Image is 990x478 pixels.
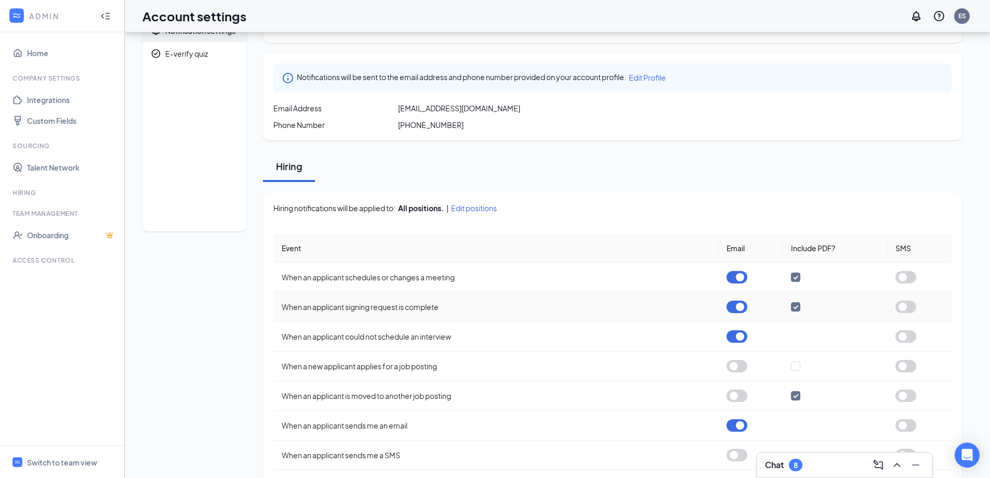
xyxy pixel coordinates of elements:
span: Phone Number [273,120,325,130]
div: Switch to team view [27,457,97,468]
td: When an applicant signing request is complete [273,292,718,322]
span: Edit Profile [629,73,666,82]
a: OnboardingCrown [27,225,116,246]
button: ComposeMessage [870,457,887,473]
svg: CheckmarkCircle [151,48,161,59]
a: Home [27,43,116,63]
svg: ChevronUp [891,459,903,471]
svg: Minimize [909,459,922,471]
svg: QuestionInfo [933,10,945,22]
svg: Collapse [100,11,111,21]
th: Email [718,234,783,263]
td: When an applicant schedules or changes a meeting [273,263,718,292]
div: Open Intercom Messenger [955,443,980,468]
span: [EMAIL_ADDRESS][DOMAIN_NAME] [398,103,520,113]
td: When an applicant sends me a SMS [273,441,718,470]
td: When an applicant sends me an email [273,411,718,441]
td: When an applicant could not schedule an interview [273,322,718,352]
svg: ComposeMessage [872,459,885,471]
svg: WorkstreamLogo [14,459,21,466]
div: Hiring [12,188,114,197]
div: ADMIN [29,11,91,21]
svg: WorkstreamLogo [11,10,22,21]
div: Access control [12,256,114,265]
span: Email Address [273,103,322,113]
button: Minimize [907,457,924,473]
span: Notifications will be sent to the email address and phone number provided on your account profile. [297,72,626,84]
div: E-verify quiz [165,48,208,59]
h1: Account settings [142,7,246,25]
th: Event [273,234,718,263]
svg: Notifications [910,10,922,22]
td: When a new applicant applies for a job posting [273,352,718,381]
div: Hiring [273,160,305,173]
a: Talent Network [27,157,116,178]
div: All positions. [398,203,444,213]
th: SMS [887,234,952,263]
div: Sourcing [12,141,114,150]
a: CheckmarkCircleE-verify quiz [142,42,246,65]
span: | [446,203,448,213]
td: When an applicant is moved to another job posting [273,381,718,411]
div: Team Management [12,209,114,218]
div: Company Settings [12,74,114,83]
a: Integrations [27,89,116,110]
div: 8 [794,461,798,470]
svg: Info [282,72,294,84]
div: ES [958,11,966,20]
span: Hiring notifications will be applied to: [273,203,395,213]
h3: Chat [765,459,784,471]
th: Include PDF? [783,234,887,263]
button: ChevronUp [889,457,905,473]
a: Custom Fields [27,110,116,131]
span: Edit positions [451,203,497,213]
a: Edit Profile [629,72,666,84]
span: [PHONE_NUMBER] [398,120,464,130]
